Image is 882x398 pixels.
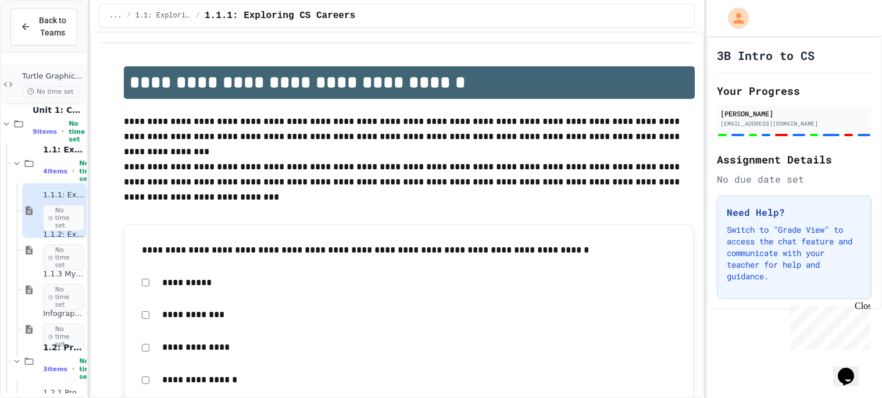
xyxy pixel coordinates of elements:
span: 1.1.1: Exploring CS Careers [205,9,355,23]
span: / [127,11,131,20]
span: 1.1.1: Exploring CS Careers [43,190,84,200]
span: Infographic Project: Your favorite CS [43,309,84,319]
span: ... [109,11,122,20]
span: 1.1: Exploring CS Careers [43,144,84,155]
span: 1.1.3 My Top 3 CS Careers! [43,269,84,279]
span: 3 items [43,365,67,373]
span: Back to Teams [38,15,67,39]
span: Unit 1: Careers & Professionalism [33,105,84,115]
div: [PERSON_NAME] [720,108,868,119]
h3: Need Help? [727,205,862,219]
div: My Account [716,5,752,31]
span: No time set [43,324,84,350]
span: No time set [43,205,84,232]
span: 1.2.1 Professional Communication [43,388,84,398]
span: 9 items [33,128,57,136]
span: No time set [22,86,79,97]
iframe: chat widget [785,301,870,350]
div: Chat with us now!Close [5,5,80,74]
span: • [72,364,74,374]
div: [EMAIL_ADDRESS][DOMAIN_NAME] [720,119,868,128]
span: No time set [43,284,84,311]
span: 1.2: Professional Communication [43,342,84,353]
span: Turtle Graphics Logo/character [22,72,84,81]
span: 1.1.2: Exploring CS Careers - Review [43,230,84,240]
span: No time set [43,244,84,271]
span: 1.1: Exploring CS Careers [135,11,191,20]
iframe: chat widget [833,351,870,386]
span: No time set [79,357,95,381]
span: No time set [79,159,95,183]
h2: Assignment Details [717,151,872,168]
span: No time set [69,120,85,143]
div: No due date set [717,172,872,186]
span: 4 items [43,168,67,175]
p: Switch to "Grade View" to access the chat feature and communicate with your teacher for help and ... [727,224,862,282]
h1: 3B Intro to CS [717,47,815,63]
h2: Your Progress [717,83,872,99]
span: • [72,166,74,176]
span: • [62,127,64,136]
span: / [196,11,200,20]
button: Back to Teams [10,8,77,45]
